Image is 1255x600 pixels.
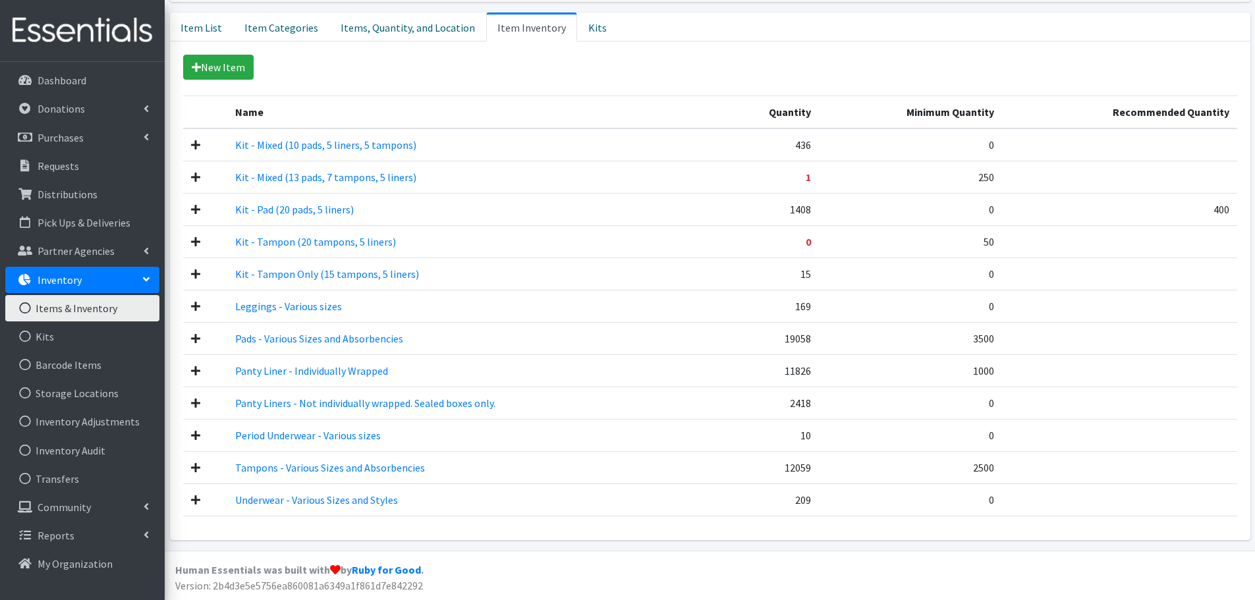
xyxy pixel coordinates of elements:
a: Distributions [5,181,159,207]
a: Item Categories [233,13,329,41]
a: Items, Quantity, and Location [329,13,486,41]
a: Partner Agencies [5,238,159,264]
a: Kit - Mixed (10 pads, 5 liners, 5 tampons) [235,138,416,151]
a: Kit - Mixed (13 pads, 7 tampons, 5 liners) [235,171,416,184]
p: Distributions [38,188,98,201]
p: Partner Agencies [38,244,115,258]
td: 0 [819,419,1002,451]
a: Reports [5,522,159,549]
a: Dashboard [5,67,159,94]
a: Transfers [5,466,159,492]
td: 12059 [716,451,819,483]
td: 19058 [716,322,819,354]
p: Reports [38,529,74,542]
p: Dashboard [38,74,86,87]
td: 0 [819,193,1002,225]
a: Panty Liners - Not individually wrapped. Sealed boxes only. [235,396,495,410]
td: 2500 [819,451,1002,483]
a: Item List [170,13,233,41]
td: 10 [716,419,819,451]
a: Leggings - Various sizes [235,300,342,313]
th: Name [227,95,716,128]
span: Version: 2b4d3e5e5756ea860081a6349a1f861d7e842292 [175,579,423,592]
td: 209 [716,483,819,516]
td: 250 [819,161,1002,193]
a: My Organization [5,551,159,577]
p: Community [38,501,91,514]
a: New Item [183,55,254,80]
th: Minimum Quantity [819,95,1002,128]
a: Inventory Adjustments [5,408,159,435]
td: 436 [716,128,819,161]
a: Period Underwear - Various sizes [235,429,381,442]
strong: Human Essentials was built with by . [175,563,424,576]
td: 2418 [716,387,819,419]
td: 0 [819,483,1002,516]
td: 3500 [819,322,1002,354]
td: 1 [716,161,819,193]
td: 400 [1002,193,1237,225]
a: Pads - Various Sizes and Absorbencies [235,332,403,345]
p: Donations [38,102,85,115]
a: Panty Liner - Individually Wrapped [235,364,388,377]
img: HumanEssentials [5,9,159,53]
a: Pick Ups & Deliveries [5,209,159,236]
a: Kits [5,323,159,350]
a: Requests [5,153,159,179]
a: Community [5,494,159,520]
p: Inventory [38,273,82,286]
a: Item Inventory [486,13,577,41]
a: Underwear - Various Sizes and Styles [235,493,398,506]
p: Requests [38,159,79,173]
a: Tampons - Various Sizes and Absorbencies [235,461,425,474]
td: 0 [819,128,1002,161]
a: Kit - Tampon (20 tampons, 5 liners) [235,235,396,248]
a: Donations [5,95,159,122]
p: Pick Ups & Deliveries [38,216,130,229]
td: 0 [819,290,1002,322]
a: Inventory [5,267,159,293]
td: 0 [716,225,819,258]
a: Kit - Pad (20 pads, 5 liners) [235,203,354,216]
a: Barcode Items [5,352,159,378]
td: 1000 [819,354,1002,387]
td: 0 [819,387,1002,419]
a: Inventory Audit [5,437,159,464]
a: Items & Inventory [5,295,159,321]
a: Storage Locations [5,380,159,406]
p: Purchases [38,131,84,144]
td: 1408 [716,193,819,225]
td: 11826 [716,354,819,387]
a: Purchases [5,124,159,151]
a: Kit - Tampon Only (15 tampons, 5 liners) [235,267,419,281]
a: Kits [577,13,618,41]
th: Quantity [716,95,819,128]
td: 15 [716,258,819,290]
p: My Organization [38,557,113,570]
th: Recommended Quantity [1002,95,1237,128]
a: Ruby for Good [352,563,421,576]
td: 0 [819,258,1002,290]
td: 50 [819,225,1002,258]
td: 169 [716,290,819,322]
